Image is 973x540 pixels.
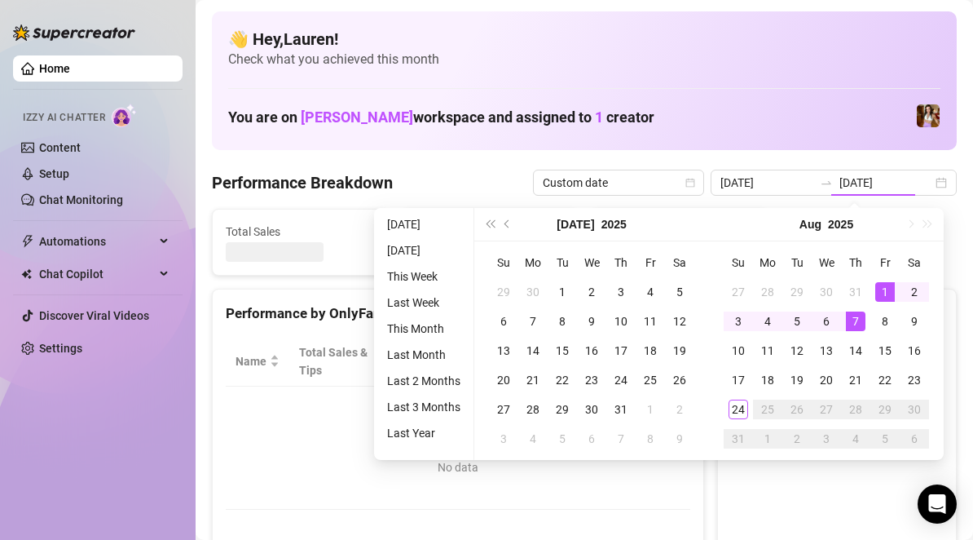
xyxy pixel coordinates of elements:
[39,167,69,180] a: Setup
[228,28,940,51] h4: 👋 Hey, Lauren !
[226,337,289,387] th: Name
[820,176,833,189] span: to
[820,176,833,189] span: swap-right
[212,171,393,194] h4: Performance Breakdown
[226,223,375,241] span: Total Sales
[13,24,135,41] img: logo-BBDzfeDw.svg
[39,228,155,255] span: Automations
[918,485,957,524] div: Open Intercom Messenger
[228,108,654,126] h1: You are on workspace and assigned to creator
[23,110,105,126] span: Izzy AI Chatter
[39,62,70,75] a: Home
[112,104,137,127] img: AI Chatter
[21,268,32,280] img: Chat Copilot
[416,223,565,241] span: Active Chats
[543,170,694,195] span: Custom date
[39,342,82,355] a: Settings
[605,223,754,241] span: Messages Sent
[499,337,582,387] th: Sales / Hour
[39,261,155,287] span: Chat Copilot
[226,303,690,325] div: Performance by OnlyFans Creator
[39,309,149,322] a: Discover Viral Videos
[595,108,603,126] span: 1
[582,337,690,387] th: Chat Conversion
[39,193,123,206] a: Chat Monitoring
[720,174,813,192] input: Start date
[839,174,932,192] input: End date
[731,303,943,325] div: Sales by OnlyFans Creator
[236,352,266,370] span: Name
[299,343,369,379] span: Total Sales & Tips
[39,141,81,154] a: Content
[242,458,674,476] div: No data
[592,343,667,379] span: Chat Conversion
[289,337,392,387] th: Total Sales & Tips
[228,51,940,69] span: Check what you achieved this month
[402,343,476,379] div: Est. Hours Worked
[917,104,940,127] img: Elena
[685,178,695,188] span: calendar
[509,343,559,379] span: Sales / Hour
[21,235,34,248] span: thunderbolt
[301,108,413,126] span: [PERSON_NAME]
